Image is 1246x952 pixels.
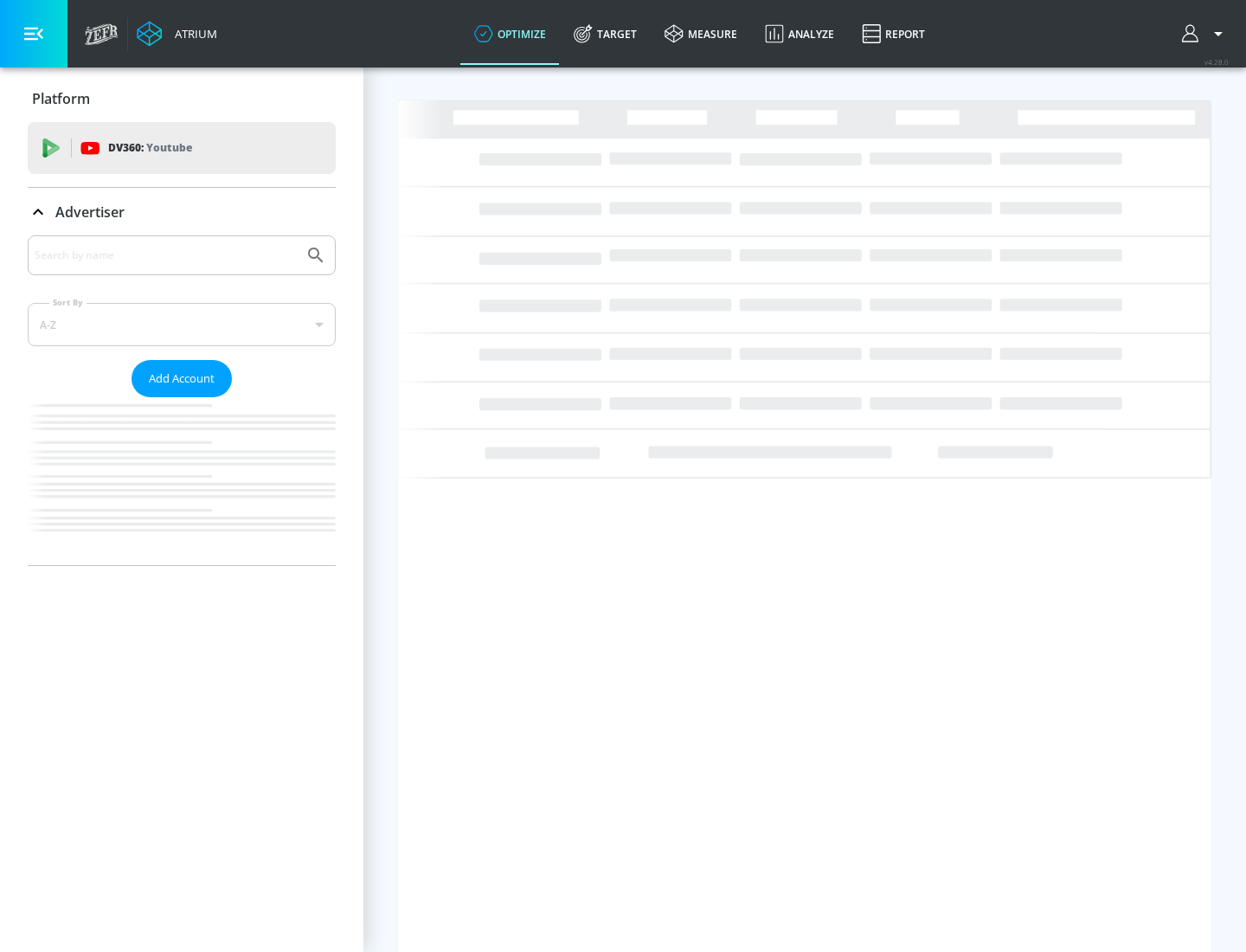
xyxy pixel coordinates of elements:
a: Target [560,3,651,65]
p: Advertiser [55,203,125,222]
p: Platform [32,89,90,108]
p: DV360: [108,138,192,158]
a: measure [651,3,751,65]
a: Atrium [137,21,217,47]
div: Advertiser [28,235,336,565]
a: optimize [460,3,560,65]
label: Sort By [49,297,87,308]
span: v 4.28.0 [1204,57,1229,67]
button: Add Account [132,360,232,397]
div: Atrium [168,26,217,42]
a: Report [848,3,939,65]
input: Search by name [35,244,297,267]
p: Youtube [146,138,192,157]
div: Advertiser [28,188,336,236]
a: Analyze [751,3,848,65]
span: Add Account [149,369,215,389]
div: Platform [28,74,336,123]
div: A-Z [28,303,336,346]
nav: list of Advertiser [28,397,336,565]
div: DV360: Youtube [28,122,336,174]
